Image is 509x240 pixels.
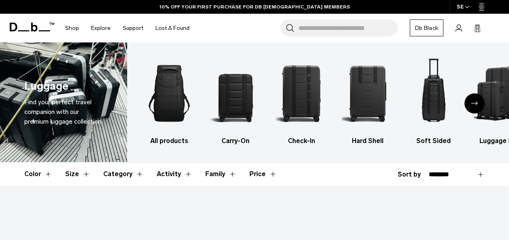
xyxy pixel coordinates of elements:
img: Db [209,55,261,132]
h3: Hard Shell [342,136,394,146]
h3: Carry-On [209,136,261,146]
button: Toggle Filter [65,162,90,186]
nav: Main Navigation [59,14,196,42]
button: Toggle Price [249,162,277,186]
button: Toggle Filter [157,162,192,186]
a: Db Carry-On [209,55,261,146]
a: Db Black [410,19,443,36]
h3: All products [143,136,195,146]
span: Find your perfect travel companion with our premium luggage collection. [24,98,102,125]
a: Db All products [143,55,195,146]
a: Db Soft Sided [408,55,460,146]
a: Support [123,14,143,42]
img: Db [408,55,460,132]
a: Explore [91,14,111,42]
li: 4 / 6 [342,55,394,146]
button: Toggle Filter [103,162,144,186]
li: 1 / 6 [143,55,195,146]
a: Lost & Found [155,14,190,42]
li: 2 / 6 [209,55,261,146]
img: Db [276,55,328,132]
a: Shop [65,14,79,42]
img: Db [143,55,195,132]
li: 3 / 6 [276,55,328,146]
h3: Soft Sided [408,136,460,146]
li: 5 / 6 [408,55,460,146]
button: Toggle Filter [24,162,52,186]
div: Next slide [464,93,485,114]
img: Db [342,55,394,132]
a: Db Hard Shell [342,55,394,146]
button: Toggle Filter [205,162,236,186]
a: 10% OFF YOUR FIRST PURCHASE FOR DB [DEMOGRAPHIC_DATA] MEMBERS [160,3,350,11]
h1: Luggage [24,78,68,95]
a: Db Check-In [276,55,328,146]
h3: Check-In [276,136,328,146]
